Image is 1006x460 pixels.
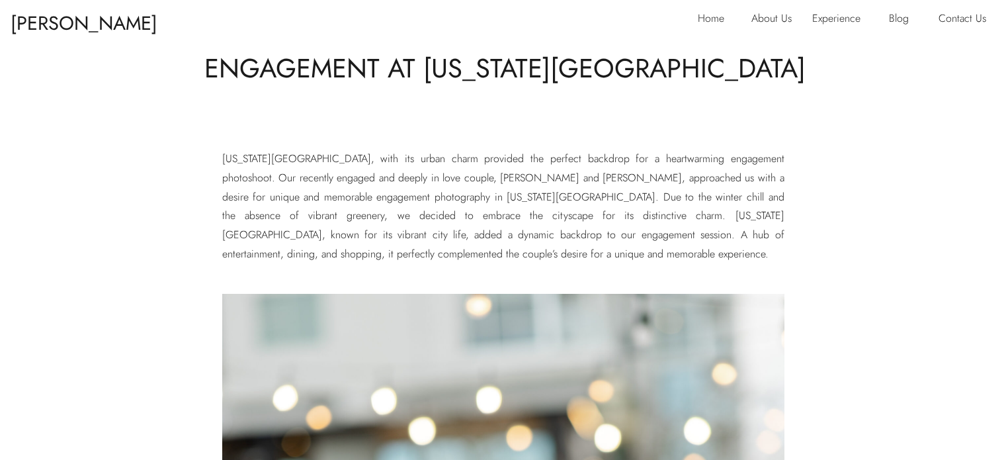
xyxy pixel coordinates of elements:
p: [US_STATE][GEOGRAPHIC_DATA], with its urban charm provided the perfect backdrop for a heartwarmin... [222,150,784,283]
a: Experience [812,9,871,30]
a: Blog [889,9,919,30]
h1: Engagement at [US_STATE][GEOGRAPHIC_DATA] [140,50,870,87]
p: [PERSON_NAME] & [PERSON_NAME] [11,6,171,30]
a: About Us [751,9,803,30]
a: Home [698,9,732,30]
a: Contact Us [939,9,995,30]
